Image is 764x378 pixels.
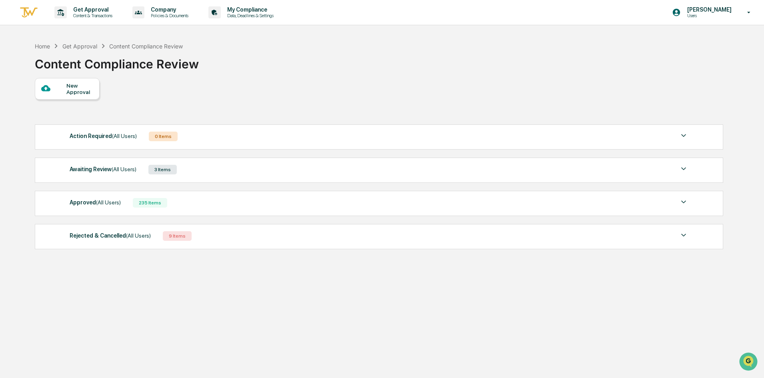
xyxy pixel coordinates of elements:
div: Content Compliance Review [35,50,199,71]
div: New Approval [66,82,93,95]
iframe: Open customer support [738,352,760,373]
div: 235 Items [133,198,167,208]
p: Policies & Documents [144,13,192,18]
p: Get Approval [67,6,116,13]
div: Home [35,43,50,50]
div: 0 Items [149,132,178,141]
img: 1746055101610-c473b297-6a78-478c-a979-82029cc54cd1 [8,61,22,76]
span: Attestations [66,101,99,109]
span: Preclearance [16,101,52,109]
img: caret [679,197,688,207]
p: Users [681,13,736,18]
button: Start new chat [136,64,146,73]
p: Data, Deadlines & Settings [221,13,278,18]
div: Content Compliance Review [109,43,183,50]
p: Company [144,6,192,13]
img: caret [679,164,688,174]
div: Awaiting Review [70,164,136,174]
p: [PERSON_NAME] [681,6,736,13]
a: Powered byPylon [56,135,97,142]
div: Rejected & Cancelled [70,230,151,241]
img: logo [19,6,38,19]
p: How can we help? [8,17,146,30]
span: Data Lookup [16,116,50,124]
img: caret [679,131,688,140]
div: 3 Items [148,165,177,174]
a: 🔎Data Lookup [5,113,54,127]
div: Approved [70,197,121,208]
span: (All Users) [126,232,151,239]
div: Start new chat [27,61,131,69]
input: Clear [21,36,132,45]
div: 9 Items [163,231,192,241]
a: 🖐️Preclearance [5,98,55,112]
div: Action Required [70,131,137,141]
div: 🖐️ [8,102,14,108]
p: My Compliance [221,6,278,13]
div: We're available if you need us! [27,69,101,76]
span: (All Users) [112,166,136,172]
img: caret [679,230,688,240]
span: (All Users) [112,133,137,139]
div: 🔎 [8,117,14,123]
div: Get Approval [62,43,97,50]
a: 🗄️Attestations [55,98,102,112]
span: Pylon [80,136,97,142]
div: 🗄️ [58,102,64,108]
span: (All Users) [96,199,121,206]
p: Content & Transactions [67,13,116,18]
